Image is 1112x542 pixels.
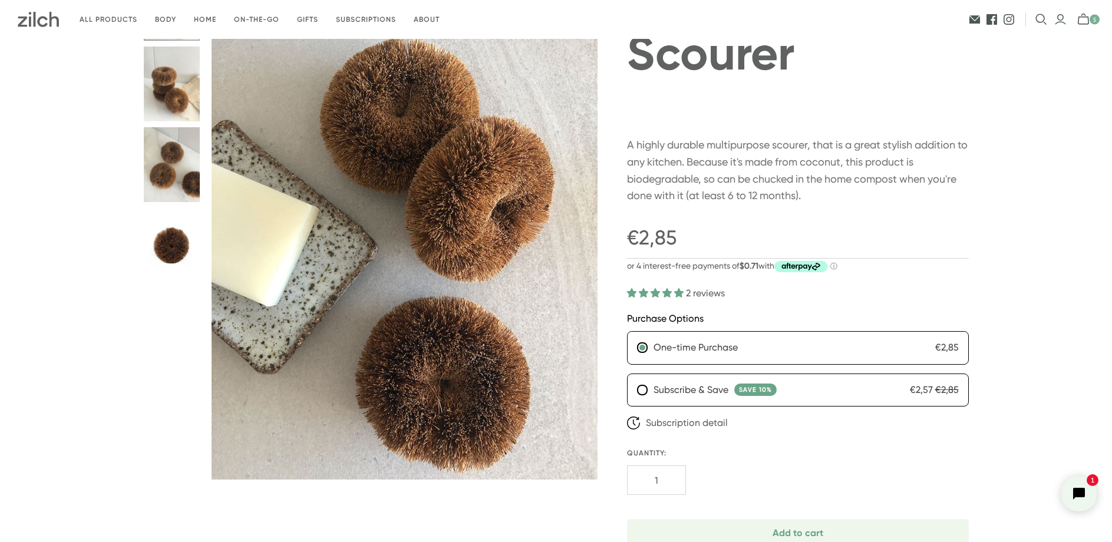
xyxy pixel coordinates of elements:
p: A highly durable multipurpose scourer, that is a great stylish addition to any kitchen. Because i... [627,137,969,204]
a: Home [185,6,225,34]
iframe: Tidio Chat [951,466,1107,521]
a: Login [1054,13,1067,26]
button: ecococonut coconut scourer thumbnail [144,208,200,266]
button: Coconut Scourer thumbnail [144,47,200,121]
span: €2,85 [627,224,677,252]
span: 5.00 stars [627,287,686,299]
a: Body [146,6,185,34]
label: Quantity: [627,448,969,458]
a: About [405,6,448,34]
span: 2 reviews [686,287,725,299]
a: Gifts [288,6,327,34]
button: Open search [1035,14,1047,25]
button: mini-cart-toggle [1074,13,1100,26]
span: Add to cart [642,528,954,538]
img: Zilch has done the hard yards and handpicked the best ethical and sustainable products for you an... [18,12,59,27]
a: On-the-go [225,6,288,34]
span: 5 [1090,15,1100,25]
a: Subscriptions [327,6,405,34]
span: Subscription detail [646,417,728,429]
div: Purchase Options [627,312,969,325]
button: Coconut Scourer thumbnail [144,127,200,202]
a: All products [71,6,146,34]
